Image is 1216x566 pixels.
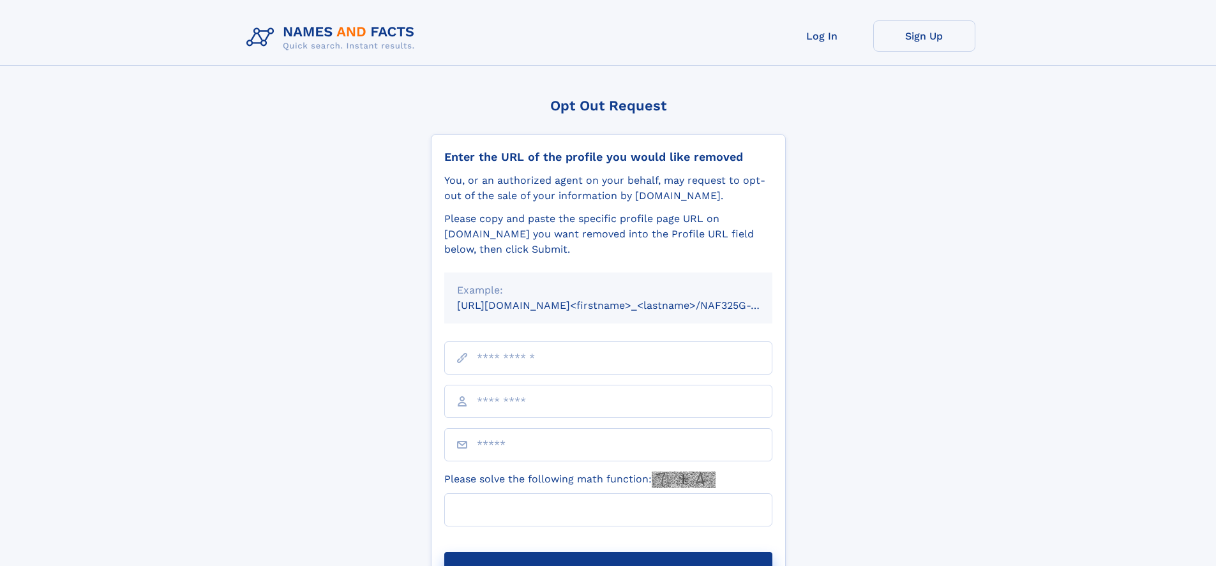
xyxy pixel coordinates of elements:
[444,211,772,257] div: Please copy and paste the specific profile page URL on [DOMAIN_NAME] you want removed into the Pr...
[444,472,716,488] label: Please solve the following math function:
[457,299,797,311] small: [URL][DOMAIN_NAME]<firstname>_<lastname>/NAF325G-xxxxxxxx
[771,20,873,52] a: Log In
[457,283,760,298] div: Example:
[431,98,786,114] div: Opt Out Request
[444,150,772,164] div: Enter the URL of the profile you would like removed
[444,173,772,204] div: You, or an authorized agent on your behalf, may request to opt-out of the sale of your informatio...
[873,20,975,52] a: Sign Up
[241,20,425,55] img: Logo Names and Facts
